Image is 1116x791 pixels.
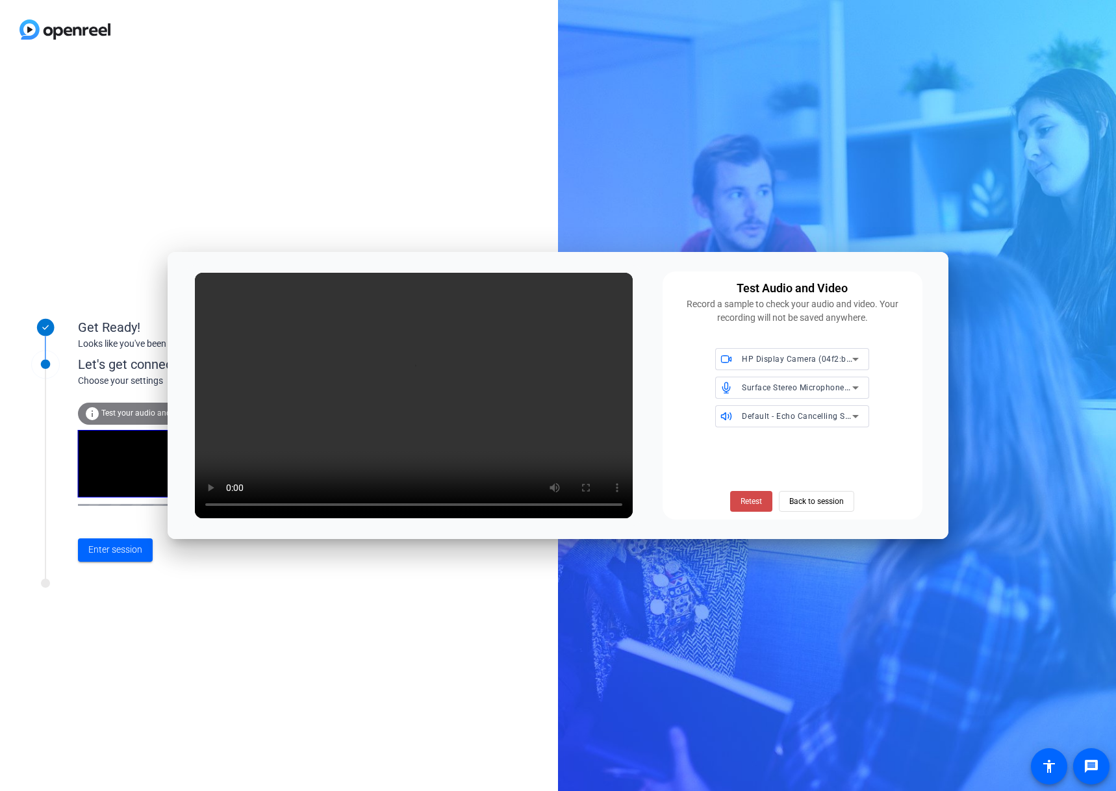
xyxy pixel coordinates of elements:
span: Default - Echo Cancelling Speakerphone (S340c) (03f0:0c47) [742,410,972,421]
div: Choose your settings [78,374,364,388]
span: Surface Stereo Microphones (Surface High Definition Audio) [742,382,970,392]
span: Enter session [88,543,142,557]
span: Test your audio and video [101,408,192,418]
span: Back to session [789,489,844,514]
button: Retest [730,491,772,512]
mat-icon: accessibility [1041,759,1057,774]
div: Let's get connected. [78,355,364,374]
span: HP Display Camera (04f2:b5bd) [742,353,864,364]
div: Get Ready! [78,318,338,337]
button: Back to session [779,491,854,512]
mat-icon: message [1084,759,1099,774]
div: Record a sample to check your audio and video. Your recording will not be saved anywhere. [670,297,915,325]
mat-icon: info [84,406,100,421]
div: Looks like you've been invited to join [78,337,338,351]
span: Retest [741,496,762,507]
div: Test Audio and Video [737,279,848,297]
